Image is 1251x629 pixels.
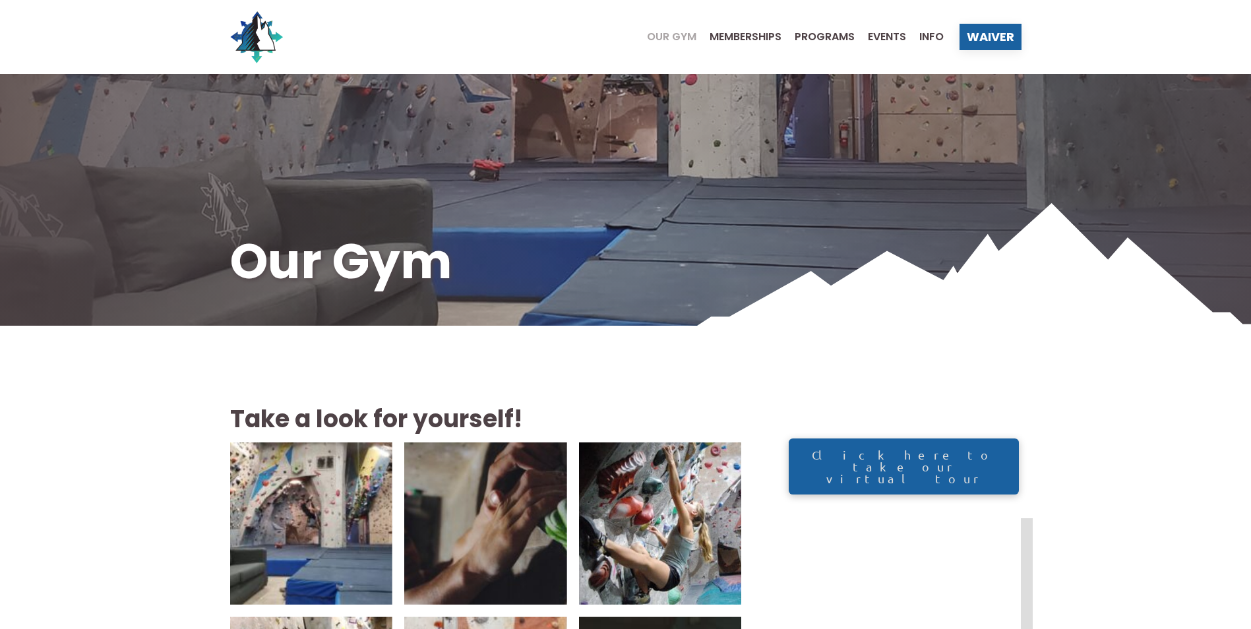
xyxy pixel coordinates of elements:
a: Memberships [696,32,781,42]
a: Events [855,32,906,42]
span: Events [868,32,906,42]
a: Info [906,32,944,42]
a: Programs [781,32,855,42]
img: North Wall Logo [230,11,283,63]
span: Info [919,32,944,42]
a: Waiver [960,24,1022,50]
span: Click here to take our virtual tour [803,449,1006,485]
span: Programs [795,32,855,42]
a: Our Gym [634,32,696,42]
span: Our Gym [647,32,696,42]
a: Click here to take our virtual tour [789,438,1018,494]
span: Memberships [710,32,781,42]
span: Waiver [967,31,1014,43]
h2: Take a look for yourself! [230,403,742,436]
